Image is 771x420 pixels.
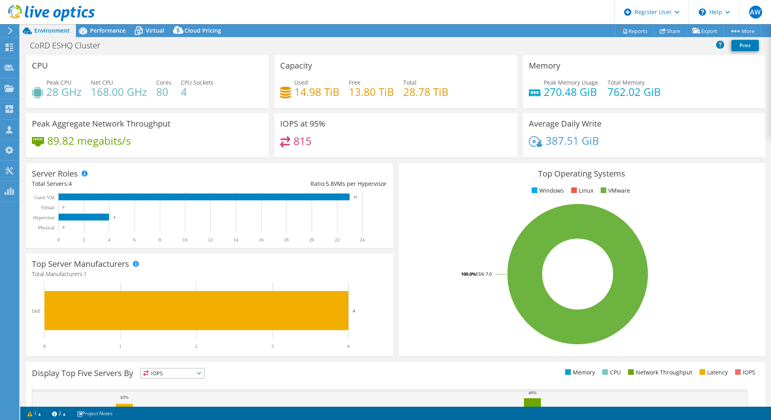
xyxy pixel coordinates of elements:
[46,79,71,86] span: Peak CPU
[326,180,334,187] span: 5.8
[156,79,172,86] span: Cores
[733,368,755,377] li: IOPS
[120,395,128,399] text: 43%
[280,61,312,70] h3: Capacity
[32,119,170,128] h3: Peak Aggregate Network Throughput
[723,25,761,37] a: More
[529,119,601,128] h3: Average Daily Write
[34,195,54,200] text: Guest VM
[563,368,595,377] li: Memory
[284,237,289,243] text: 18
[63,225,65,229] text: 0
[654,25,687,37] a: Share
[626,368,692,377] li: Network Throughput
[476,271,492,277] tspan: ESXi 7.0
[698,368,728,377] li: Latency
[113,215,115,219] text: 4
[309,237,314,243] text: 20
[280,119,325,128] h3: IOPS at 95%
[686,25,724,37] a: Export
[294,87,339,96] h4: 14.98 TiB
[69,180,72,187] span: 4
[159,237,161,243] text: 8
[608,79,645,86] span: Total Memory
[208,237,213,243] text: 12
[47,136,131,145] h4: 89.82 megabits/s
[271,343,274,349] text: 3
[615,25,654,37] a: Reports
[233,237,238,243] text: 14
[108,237,110,243] text: 4
[530,186,564,195] li: Windows
[699,8,706,16] svg: \n
[403,87,448,96] h4: 28.78 TiB
[608,87,661,96] h4: 762.02 GiB
[46,408,71,418] a: 2
[46,87,82,96] h4: 28 GHz
[91,87,147,96] h4: 168.00 GHz
[403,79,417,86] span: Total
[544,87,598,96] h4: 270.48 GiB
[544,79,598,86] span: Peak Memory Usage
[38,225,54,231] text: Physical
[209,179,386,188] div: Ratio: VMs per Hypervisor
[83,237,85,243] text: 2
[41,205,55,210] text: Virtual
[182,237,187,243] text: 10
[33,215,55,220] text: Hypervisor
[749,6,762,19] span: AW
[63,205,65,209] text: 0
[141,368,204,378] span: IOPS
[32,308,40,314] text: Dell
[133,237,136,243] text: 6
[32,179,209,188] div: Total Servers:
[546,136,599,145] h4: 387.51 GiB
[34,27,70,34] span: Environment
[91,79,113,86] span: Net CPU
[347,343,350,349] text: 4
[195,343,197,349] text: 2
[181,79,214,86] span: CPU Sockets
[184,27,221,34] span: Cloud Pricing
[84,270,87,278] span: 1
[181,87,214,96] h4: 4
[731,40,759,51] a: Print
[71,408,118,418] a: Project Notes
[156,87,172,96] h4: 80
[32,270,387,279] h4: Total Manufacturers:
[335,237,339,243] text: 22
[404,169,759,178] h3: Top Operating Systems
[360,237,365,243] text: 24
[293,137,312,146] h4: 815
[32,169,78,178] h3: Server Roles
[461,271,476,277] tspan: 100.0%
[146,27,164,34] span: Virtual
[353,308,355,313] text: 4
[43,343,46,349] text: 0
[528,390,536,395] text: 46%
[600,368,621,377] li: CPU
[259,237,264,243] text: 16
[354,195,358,199] text: 23
[119,343,122,349] text: 1
[349,87,394,96] h4: 13.80 TiB
[349,79,360,86] span: Free
[599,186,630,195] li: VMware
[529,61,560,70] h3: Memory
[32,260,129,268] h3: Top Server Manufacturers
[569,186,593,195] li: Linux
[90,27,126,34] span: Performance
[32,61,48,70] h3: CPU
[294,79,308,86] span: Used
[22,408,47,418] a: 1
[57,237,60,243] text: 0
[26,41,113,50] h1: CoRD ESHQ Cluster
